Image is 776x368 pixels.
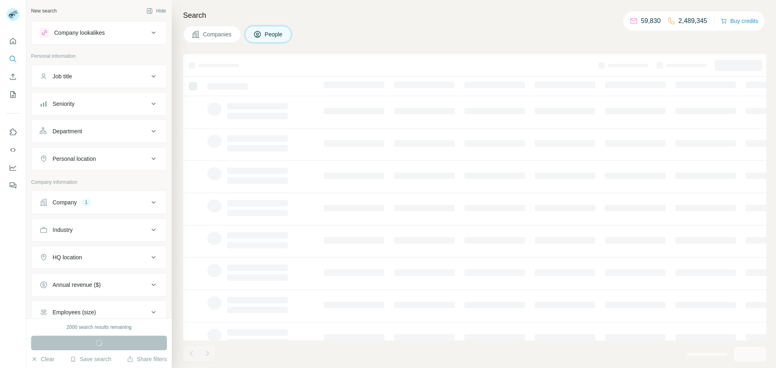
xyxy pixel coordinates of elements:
[127,355,167,363] button: Share filters
[32,220,167,240] button: Industry
[54,29,105,37] div: Company lookalikes
[31,355,54,363] button: Clear
[70,355,111,363] button: Save search
[641,16,661,26] p: 59,830
[67,324,132,331] div: 2000 search results remaining
[6,143,19,157] button: Use Surfe API
[203,30,232,38] span: Companies
[31,53,167,60] p: Personal information
[32,67,167,86] button: Job title
[6,69,19,84] button: Enrich CSV
[141,5,172,17] button: Hide
[679,16,707,26] p: 2,489,345
[6,52,19,66] button: Search
[82,199,91,206] div: 1
[6,178,19,193] button: Feedback
[32,193,167,212] button: Company1
[6,87,19,102] button: My lists
[31,179,167,186] p: Company information
[32,122,167,141] button: Department
[32,23,167,42] button: Company lookalikes
[31,7,57,15] div: New search
[53,155,96,163] div: Personal location
[6,125,19,139] button: Use Surfe on LinkedIn
[32,149,167,168] button: Personal location
[53,226,73,234] div: Industry
[32,248,167,267] button: HQ location
[32,94,167,114] button: Seniority
[183,10,766,21] h4: Search
[32,303,167,322] button: Employees (size)
[53,253,82,261] div: HQ location
[32,275,167,294] button: Annual revenue ($)
[53,127,82,135] div: Department
[53,100,74,108] div: Seniority
[53,308,96,316] div: Employees (size)
[6,34,19,48] button: Quick start
[53,198,77,206] div: Company
[721,15,758,27] button: Buy credits
[6,160,19,175] button: Dashboard
[53,281,101,289] div: Annual revenue ($)
[53,72,72,80] div: Job title
[265,30,283,38] span: People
